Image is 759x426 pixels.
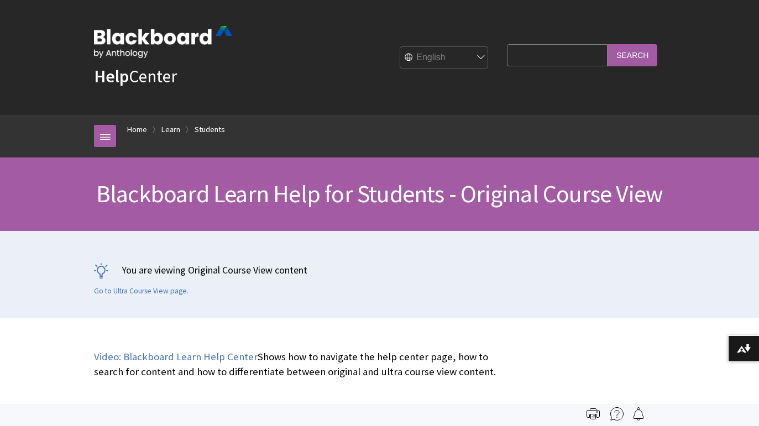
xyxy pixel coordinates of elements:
p: Shows how to navigate the help center page, how to search for content and how to differentiate be... [94,350,501,378]
a: Go to Ultra Course View page. [94,286,189,296]
img: More help [610,407,624,420]
input: Search [608,44,657,66]
select: Site Language Selector [400,47,489,69]
img: Blackboard by Anthology [94,26,232,58]
a: Video: Blackboard Learn Help Center [94,350,258,364]
a: Students [195,123,225,136]
p: You are viewing Original Course View content [94,263,665,277]
a: HelpCenter [94,65,177,87]
strong: Help [94,65,129,87]
a: Learn [161,123,180,136]
a: Home [127,123,147,136]
img: Print [587,407,600,420]
span: Blackboard Learn Help for Students - Original Course View [96,178,663,209]
img: Follow this page [632,407,645,420]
